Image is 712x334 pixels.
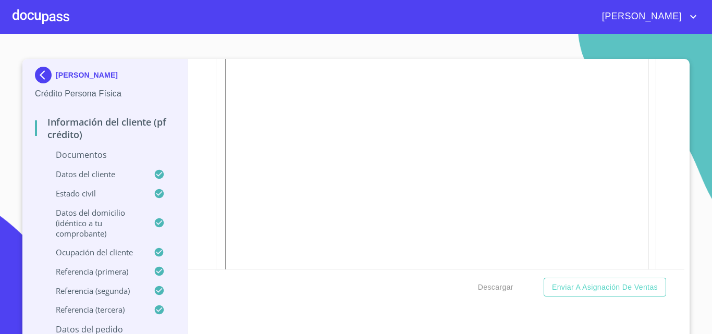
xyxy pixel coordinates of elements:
p: Referencia (segunda) [35,286,154,296]
p: Datos del cliente [35,169,154,179]
div: [PERSON_NAME] [35,67,175,88]
button: account of current user [594,8,699,25]
button: Enviar a Asignación de Ventas [544,278,666,297]
p: Referencia (tercera) [35,304,154,315]
p: Referencia (primera) [35,266,154,277]
p: Documentos [35,149,175,160]
p: [PERSON_NAME] [56,71,118,79]
p: Crédito Persona Física [35,88,175,100]
p: Ocupación del Cliente [35,247,154,257]
p: Estado Civil [35,188,154,199]
span: [PERSON_NAME] [594,8,687,25]
span: Enviar a Asignación de Ventas [552,281,658,294]
button: Descargar [474,278,518,297]
p: Datos del domicilio (idéntico a tu comprobante) [35,207,154,239]
img: Docupass spot blue [35,67,56,83]
p: Información del cliente (PF crédito) [35,116,175,141]
span: Descargar [478,281,513,294]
